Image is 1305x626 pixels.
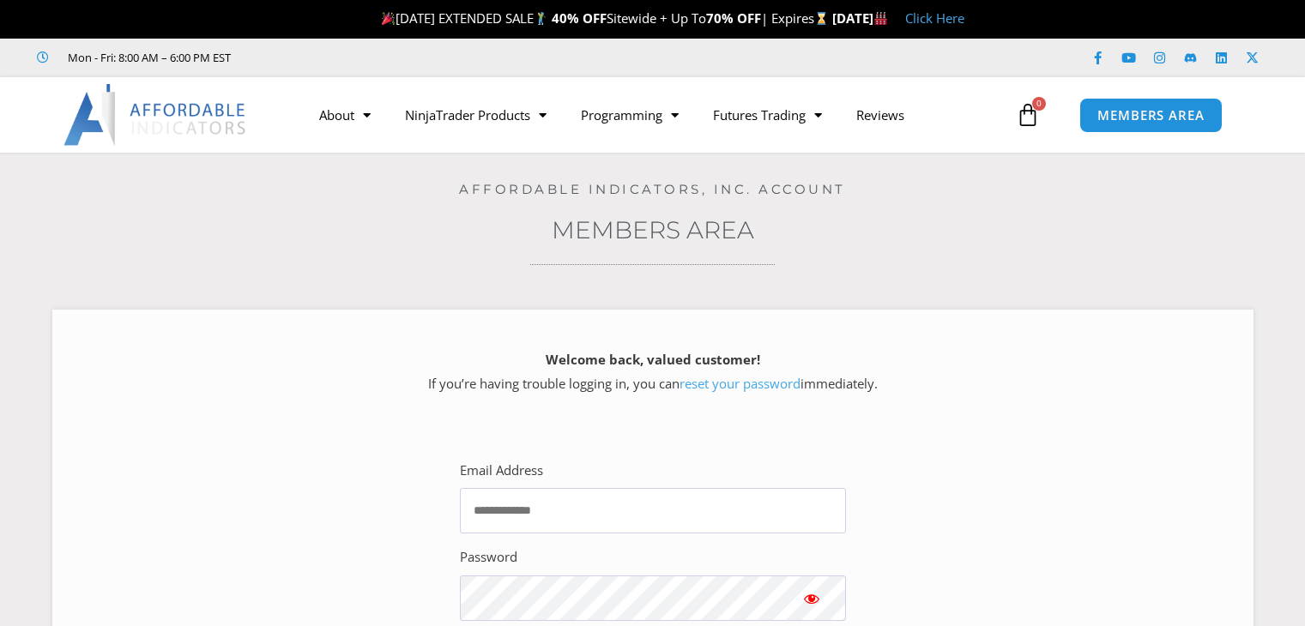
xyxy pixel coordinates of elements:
a: Click Here [905,9,964,27]
a: reset your password [680,375,801,392]
strong: Welcome back, valued customer! [546,351,760,368]
a: Affordable Indicators, Inc. Account [459,181,846,197]
span: MEMBERS AREA [1097,109,1205,122]
iframe: Customer reviews powered by Trustpilot [255,49,512,66]
label: Password [460,545,517,569]
a: NinjaTrader Products [388,95,564,135]
img: LogoAI | Affordable Indicators – NinjaTrader [63,84,248,146]
span: Mon - Fri: 8:00 AM – 6:00 PM EST [63,47,231,68]
span: [DATE] EXTENDED SALE Sitewide + Up To | Expires [378,9,832,27]
a: Programming [564,95,696,135]
a: About [302,95,388,135]
p: If you’re having trouble logging in, you can immediately. [82,348,1223,396]
button: Show password [777,575,846,621]
img: 🏭 [874,12,887,25]
nav: Menu [302,95,1012,135]
label: Email Address [460,459,543,483]
strong: 70% OFF [706,9,761,27]
img: 🎉 [382,12,395,25]
a: Members Area [552,215,754,244]
a: MEMBERS AREA [1079,98,1223,133]
a: Reviews [839,95,921,135]
a: 0 [990,90,1066,140]
strong: 40% OFF [552,9,607,27]
span: 0 [1032,97,1046,111]
a: Futures Trading [696,95,839,135]
img: ⌛ [815,12,828,25]
strong: [DATE] [832,9,888,27]
img: 🏌️‍♂️ [535,12,547,25]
